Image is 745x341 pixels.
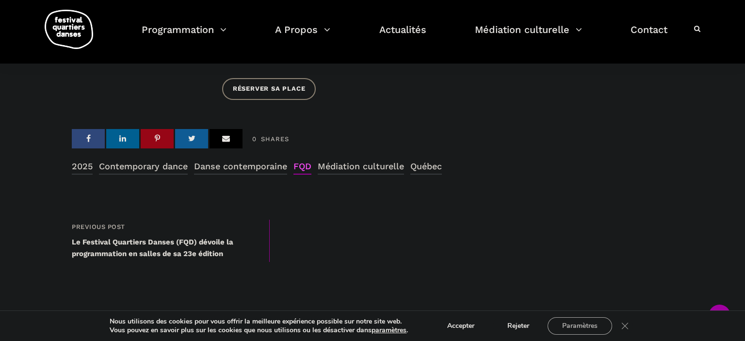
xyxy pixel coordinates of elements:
span: 0 [252,135,256,143]
a: Danse contemporaine [194,160,287,175]
a: Contact [631,21,667,50]
a: Programmation [142,21,227,50]
h1: Coordonnées [227,308,363,325]
a: RÉSERVER SA PLACE [222,78,316,100]
a: 2025 [72,160,93,175]
a: Québec [410,160,442,175]
img: logo-fqd-med [45,10,93,49]
span: Shares [261,135,289,143]
h1: Menu [382,308,518,325]
button: Close GDPR Cookie Banner [616,317,633,335]
a: FQD [293,160,311,175]
a: Médiation culturelle [475,21,582,50]
button: Rejeter [493,317,544,335]
p: Nous utilisons des cookies pour vous offrir la meilleure expérience possible sur notre site web. [110,317,408,326]
span: RÉSERVER SA PLACE [233,84,306,94]
button: Accepter [433,317,489,335]
a: Actualités [379,21,426,50]
button: paramètres [372,326,406,335]
a: A Propos [275,21,330,50]
a: Contemporary dance [99,160,188,175]
p: Vous pouvez en savoir plus sur les cookies que nous utilisons ou les désactiver dans . [110,326,408,335]
h1: Réseaux sociaux [537,308,673,325]
h1: Le FQD [72,308,208,325]
a: Le Festival Quartiers Danses (FQD) dévoile la programmation en salles de sa 23e édition [72,238,233,258]
a: Médiation culturelle [318,160,404,175]
button: Paramètres [548,317,612,335]
span: Previous Post [72,222,269,232]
